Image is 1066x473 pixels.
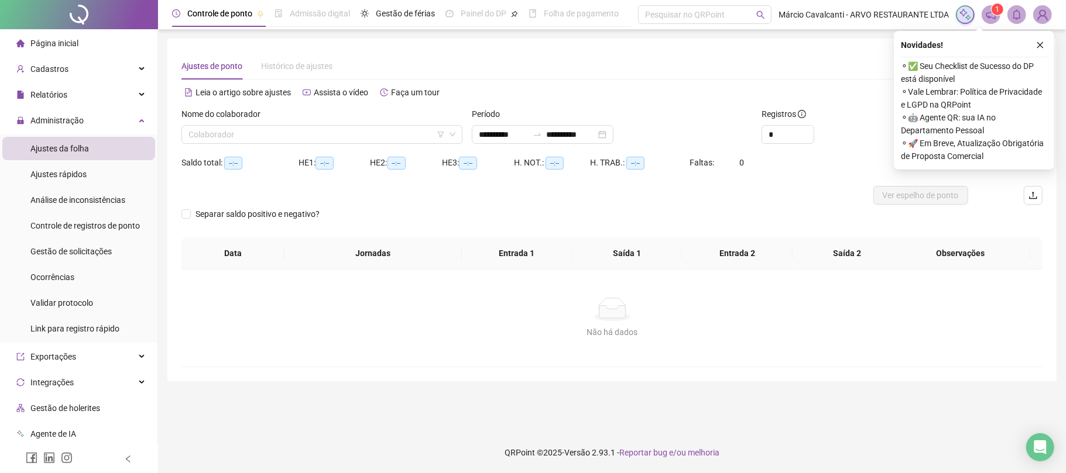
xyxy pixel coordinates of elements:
[462,237,572,270] th: Entrada 1
[30,378,74,387] span: Integrações
[1012,9,1022,20] span: bell
[1029,191,1038,200] span: upload
[30,144,89,153] span: Ajustes da folha
[16,65,25,73] span: user-add
[30,429,76,439] span: Agente de IA
[181,61,242,71] span: Ajustes de ponto
[564,448,590,457] span: Versão
[1036,41,1044,49] span: close
[16,91,25,99] span: file
[533,130,542,139] span: to
[184,88,193,96] span: file-text
[316,157,334,170] span: --:--
[619,448,719,457] span: Reportar bug e/ou melhoria
[314,88,368,97] span: Assista o vídeo
[380,88,388,96] span: history
[181,237,285,270] th: Data
[224,157,242,170] span: --:--
[303,88,311,96] span: youtube
[30,403,100,413] span: Gestão de holerites
[181,108,268,120] label: Nome do colaborador
[158,432,1066,473] footer: QRPoint © 2025 - 2.93.1 -
[992,4,1003,15] sup: 1
[459,157,477,170] span: --:--
[26,452,37,464] span: facebook
[445,9,454,18] span: dashboard
[873,186,968,205] button: Ver espelho de ponto
[626,157,645,170] span: --:--
[461,9,506,18] span: Painel do DP
[901,85,1047,111] span: ⚬ Vale Lembrar: Política de Privacidade e LGPD na QRPoint
[187,9,252,18] span: Controle de ponto
[30,195,125,205] span: Análise de inconsistências
[191,208,324,220] span: Separar saldo positivo e negativo?
[196,88,291,97] span: Leia o artigo sobre ajustes
[30,116,84,125] span: Administração
[30,272,74,282] span: Ocorrências
[544,9,619,18] span: Folha de pagamento
[529,9,537,18] span: book
[959,8,972,21] img: sparkle-icon.fc2bf0ac1784a2077858766a79e2daf3.svg
[172,9,180,18] span: clock-circle
[901,137,1047,163] span: ⚬ 🚀 Em Breve, Atualização Obrigatória de Proposta Comercial
[16,378,25,386] span: sync
[30,221,140,230] span: Controle de registros de ponto
[762,108,806,120] span: Registros
[449,131,456,138] span: down
[533,130,542,139] span: swap-right
[376,9,435,18] span: Gestão de férias
[124,455,132,463] span: left
[572,237,682,270] th: Saída 1
[756,11,765,19] span: search
[181,156,299,170] div: Saldo total:
[546,157,564,170] span: --:--
[891,237,1031,270] th: Observações
[16,353,25,361] span: export
[30,247,112,256] span: Gestão de solicitações
[16,39,25,47] span: home
[514,156,590,170] div: H. NOT.:
[361,9,369,18] span: sun
[901,111,1047,137] span: ⚬ 🤖 Agente QR: sua IA no Departamento Pessoal
[30,90,67,99] span: Relatórios
[442,156,514,170] div: HE 3:
[511,11,518,18] span: pushpin
[437,131,444,138] span: filter
[16,116,25,125] span: lock
[590,156,690,170] div: H. TRAB.:
[690,158,716,167] span: Faltas:
[739,158,744,167] span: 0
[43,452,55,464] span: linkedin
[1026,433,1054,461] div: Open Intercom Messenger
[901,60,1047,85] span: ⚬ ✅ Seu Checklist de Sucesso do DP está disponível
[30,170,87,179] span: Ajustes rápidos
[472,108,508,120] label: Período
[30,39,78,48] span: Página inicial
[299,156,371,170] div: HE 1:
[275,9,283,18] span: file-done
[196,326,1029,339] div: Não há dados
[371,156,443,170] div: HE 2:
[798,110,806,118] span: info-circle
[61,452,73,464] span: instagram
[285,237,462,270] th: Jornadas
[30,324,119,333] span: Link para registro rápido
[900,247,1022,260] span: Observações
[682,237,792,270] th: Entrada 2
[391,88,440,97] span: Faça um tour
[30,298,93,308] span: Validar protocolo
[388,157,406,170] span: --:--
[901,39,943,51] span: Novidades !
[986,9,996,20] span: notification
[996,5,1000,13] span: 1
[779,8,949,21] span: Márcio Cavalcanti - ARVO RESTAURANTE LTDA
[1034,6,1051,23] img: 52917
[290,9,350,18] span: Admissão digital
[261,61,333,71] span: Histórico de ajustes
[16,404,25,412] span: apartment
[30,352,76,361] span: Exportações
[30,64,68,74] span: Cadastros
[793,237,903,270] th: Saída 2
[257,11,264,18] span: pushpin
